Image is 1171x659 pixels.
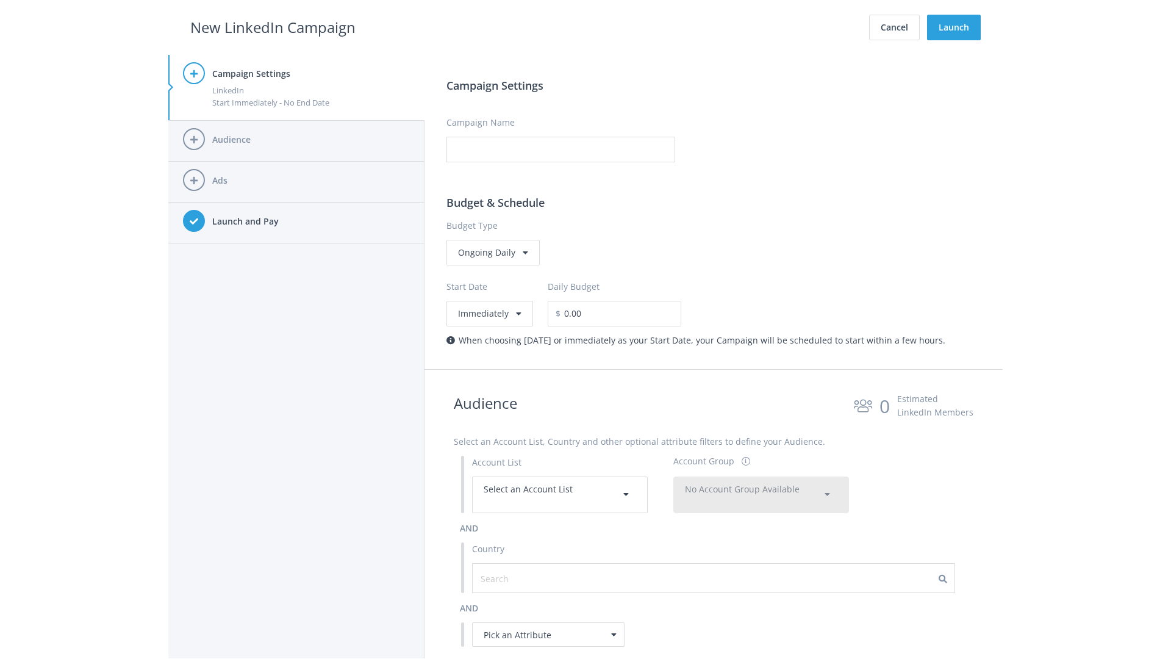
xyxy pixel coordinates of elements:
[446,219,981,232] label: Budget Type
[446,334,981,347] div: When choosing [DATE] or immediately as your Start Date, your Campaign will be scheduled to start ...
[685,483,837,507] div: No Account Group Available
[446,240,540,265] div: Ongoing Daily
[446,77,981,94] h3: Campaign Settings
[454,392,517,420] h2: Audience
[212,96,410,109] div: Start Immediately - No End Date
[446,116,515,129] label: Campaign Name
[446,194,981,211] h3: Budget & Schedule
[484,483,573,495] span: Select an Account List
[446,301,533,326] button: Immediately
[481,572,590,585] input: Search
[212,215,410,228] h4: Launch and Pay
[685,483,800,495] span: No Account Group Available
[212,67,410,81] h4: Campaign Settings
[212,174,410,187] h4: Ads
[212,133,410,146] h4: Audience
[472,622,625,647] div: Pick an Attribute
[548,280,600,293] label: Daily Budget
[212,84,410,96] div: LinkedIn
[548,301,560,326] span: $
[472,456,521,469] label: Account List
[879,392,890,420] div: 0
[484,483,636,507] div: Select an Account List
[673,455,734,468] div: Account Group
[446,280,548,293] label: Start Date
[454,435,825,448] label: Select an Account List, Country and other optional attribute filters to define your Audience.
[460,602,478,614] span: and
[927,15,981,40] button: Launch
[869,15,920,40] button: Cancel
[897,392,973,419] div: Estimated LinkedIn Members
[472,542,504,556] label: Country
[190,16,356,39] h2: New LinkedIn Campaign
[460,522,478,534] span: and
